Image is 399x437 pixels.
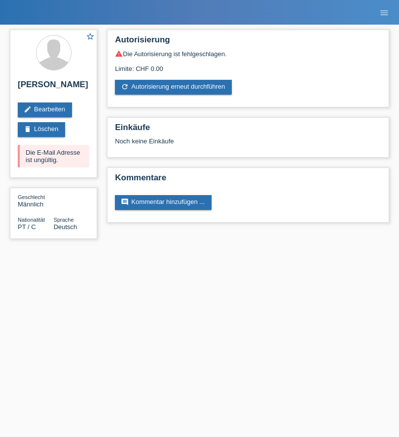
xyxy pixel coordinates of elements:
[115,50,381,58] div: Die Autorisierung ist fehlgeschlagen.
[115,137,381,152] div: Noch keine Einkäufe
[18,193,54,208] div: Männlich
[18,122,65,137] a: deleteLöschen
[115,80,232,95] a: refreshAutorisierung erneut durchführen
[86,32,95,42] a: star_border
[54,223,77,231] span: Deutsch
[18,102,72,117] a: editBearbeiten
[121,83,129,91] i: refresh
[374,9,394,15] a: menu
[18,194,45,200] span: Geschlecht
[18,217,45,223] span: Nationalität
[115,58,381,72] div: Limite: CHF 0.00
[121,198,129,206] i: comment
[379,8,389,18] i: menu
[86,32,95,41] i: star_border
[24,125,32,133] i: delete
[115,195,212,210] a: commentKommentar hinzufügen ...
[115,35,381,50] h2: Autorisierung
[115,123,381,137] h2: Einkäufe
[115,50,123,58] i: warning
[115,173,381,188] h2: Kommentare
[24,105,32,113] i: edit
[54,217,74,223] span: Sprache
[18,145,89,168] div: Die E-Mail Adresse ist ungültig.
[18,80,89,95] h2: [PERSON_NAME]
[18,223,36,231] span: Portugal / C / 01.02.2021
